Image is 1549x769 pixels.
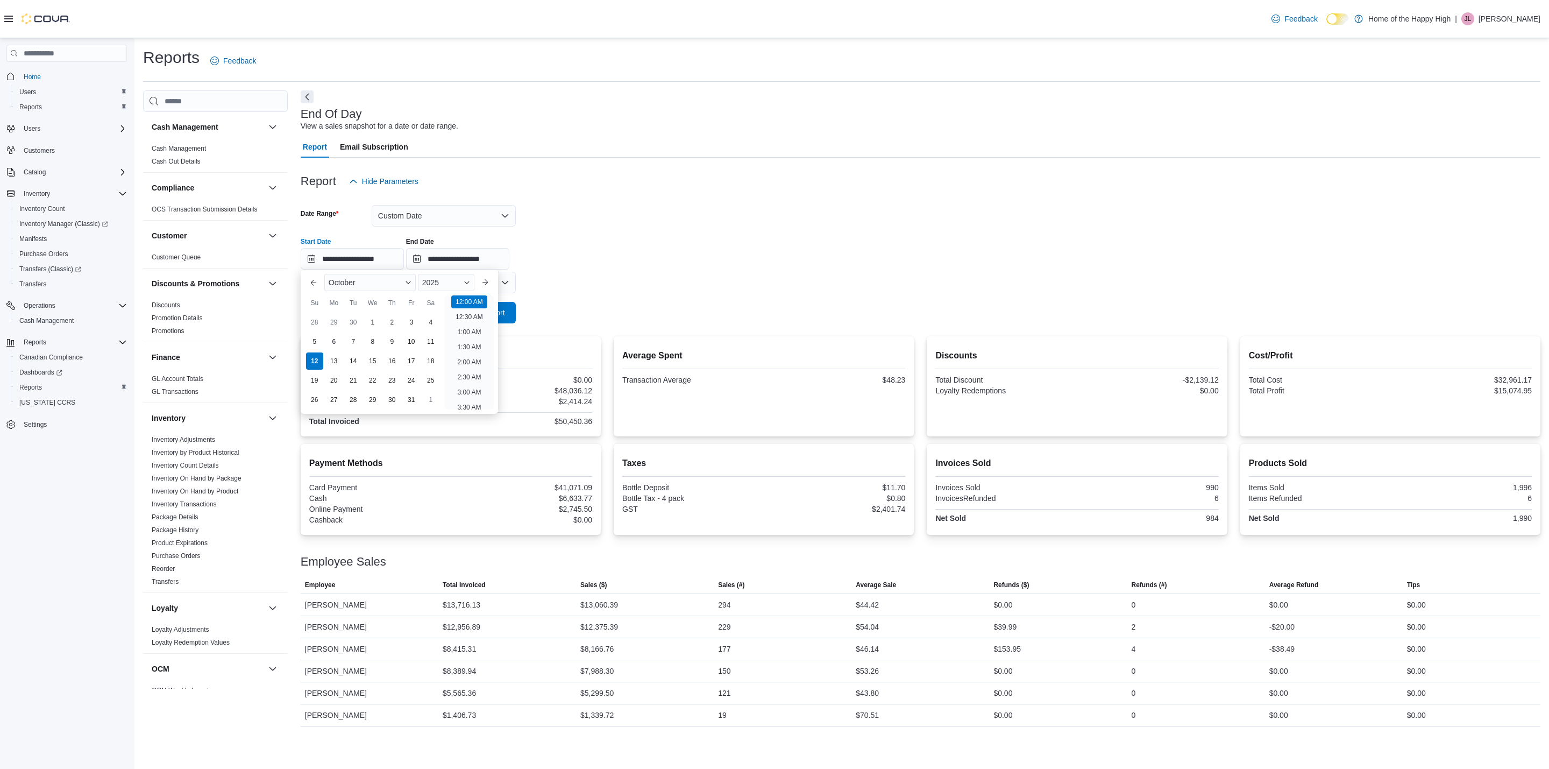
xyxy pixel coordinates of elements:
[143,433,288,592] div: Inventory
[19,265,81,273] span: Transfers (Classic)
[152,158,201,165] a: Cash Out Details
[152,565,175,573] a: Reorder
[364,372,381,389] div: day-22
[443,581,486,589] span: Total Invoiced
[19,122,127,135] span: Users
[935,376,1075,384] div: Total Discount
[143,251,288,268] div: Customer
[15,366,127,379] span: Dashboards
[306,294,323,312] div: Su
[325,372,343,389] div: day-20
[453,483,592,492] div: $41,071.09
[345,294,362,312] div: Tu
[152,474,241,483] span: Inventory On Hand by Package
[345,391,362,408] div: day-28
[24,146,55,155] span: Customers
[15,381,127,394] span: Reports
[766,505,905,513] div: $2,401.74
[15,232,127,245] span: Manifests
[15,202,69,215] a: Inventory Count
[15,366,67,379] a: Dashboards
[19,299,60,312] button: Operations
[15,396,127,409] span: Washington CCRS
[152,230,264,241] button: Customer
[6,64,127,460] nav: Complex example
[935,386,1075,395] div: Loyalty Redemptions
[622,505,762,513] div: GST
[453,371,485,384] li: 2:30 AM
[19,336,127,349] span: Reports
[453,356,485,369] li: 2:00 AM
[11,100,131,115] button: Reports
[622,483,762,492] div: Bottle Deposit
[1392,494,1532,503] div: 6
[152,500,217,508] a: Inventory Transactions
[422,314,439,331] div: day-4
[1249,349,1532,362] h2: Cost/Profit
[24,124,40,133] span: Users
[11,365,131,380] a: Dashboards
[403,314,420,331] div: day-3
[345,333,362,350] div: day-7
[453,376,592,384] div: $0.00
[15,202,127,215] span: Inventory Count
[306,314,323,331] div: day-28
[1079,483,1219,492] div: 990
[152,122,264,132] button: Cash Management
[383,294,401,312] div: Th
[152,145,206,152] a: Cash Management
[152,182,264,193] button: Compliance
[19,368,62,377] span: Dashboards
[152,578,179,585] a: Transfers
[406,248,509,270] input: Press the down key to open a popover containing a calendar.
[324,274,416,291] div: Button. Open the month selector. October is currently selected.
[2,298,131,313] button: Operations
[935,457,1218,470] h2: Invoices Sold
[306,372,323,389] div: day-19
[152,327,184,335] span: Promotions
[403,391,420,408] div: day-31
[152,488,238,495] a: Inventory On Hand by Product
[152,526,198,534] a: Package History
[372,205,516,227] button: Custom Date
[301,237,331,246] label: Start Date
[152,448,239,457] span: Inventory by Product Historical
[152,314,203,322] span: Promotion Details
[1249,494,1388,503] div: Items Refunded
[453,401,485,414] li: 3:30 AM
[325,391,343,408] div: day-27
[2,121,131,136] button: Users
[15,86,40,98] a: Users
[11,231,131,246] button: Manifests
[152,278,264,289] button: Discounts & Promotions
[15,248,127,260] span: Purchase Orders
[935,494,1075,503] div: InvoicesRefunded
[15,351,127,364] span: Canadian Compliance
[383,333,401,350] div: day-9
[766,376,905,384] div: $48.23
[266,121,279,133] button: Cash Management
[309,457,592,470] h2: Payment Methods
[15,217,112,230] a: Inventory Manager (Classic)
[718,581,744,589] span: Sales (#)
[266,662,279,675] button: OCM
[152,462,219,469] a: Inventory Count Details
[11,262,131,277] a: Transfers (Classic)
[152,144,206,153] span: Cash Management
[364,314,381,331] div: day-1
[422,278,439,287] span: 2025
[1079,494,1219,503] div: 6
[143,299,288,342] div: Discounts & Promotions
[622,457,905,470] h2: Taxes
[364,294,381,312] div: We
[15,263,127,276] span: Transfers (Classic)
[15,217,127,230] span: Inventory Manager (Classic)
[301,555,386,568] h3: Employee Sales
[403,352,420,370] div: day-17
[24,420,47,429] span: Settings
[2,68,131,84] button: Home
[305,581,336,589] span: Employee
[301,108,362,121] h3: End Of Day
[477,274,494,291] button: Next month
[453,397,592,406] div: $2,414.24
